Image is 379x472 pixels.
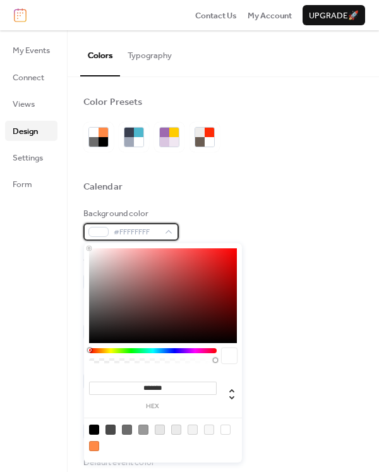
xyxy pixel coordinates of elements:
a: My Events [5,40,57,60]
a: Contact Us [195,9,237,21]
label: hex [89,403,217,410]
span: My Account [248,9,292,22]
span: Upgrade 🚀 [309,9,359,22]
div: rgb(243, 243, 243) [188,425,198,435]
img: logo [14,8,27,22]
a: Design [5,121,57,141]
a: Form [5,174,57,194]
a: Connect [5,67,57,87]
div: rgb(74, 74, 74) [105,425,116,435]
a: Views [5,94,57,114]
div: rgb(0, 0, 0) [89,425,99,435]
a: My Account [248,9,292,21]
button: Upgrade🚀 [303,5,365,25]
div: rgb(153, 153, 153) [138,425,148,435]
div: Default event color [83,456,176,469]
span: #FFFFFFFF [114,226,159,239]
span: Design [13,125,38,138]
div: rgb(108, 108, 108) [122,425,132,435]
span: Contact Us [195,9,237,22]
div: Calendar [83,181,123,193]
div: rgb(248, 248, 248) [204,425,214,435]
span: Connect [13,71,44,84]
div: rgb(255, 137, 70) [89,441,99,451]
div: rgb(235, 235, 235) [171,425,181,435]
span: Views [13,98,35,111]
a: Settings [5,147,57,167]
span: Settings [13,152,43,164]
div: rgb(255, 255, 255) [220,425,231,435]
div: Background color [83,207,176,220]
div: Color Presets [83,96,142,109]
button: Colors [80,30,120,76]
button: Typography [120,30,179,75]
div: rgb(231, 231, 231) [155,425,165,435]
span: Form [13,178,32,191]
span: My Events [13,44,50,57]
